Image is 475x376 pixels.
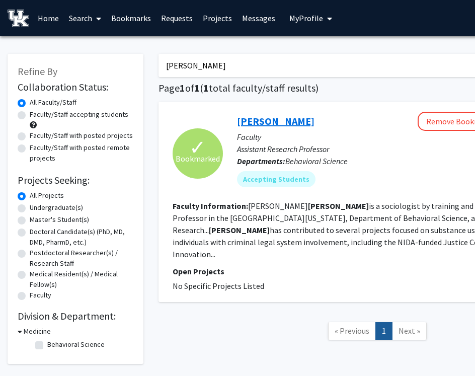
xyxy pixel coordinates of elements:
label: Faculty/Staff with posted remote projects [30,142,133,164]
label: Behavioral Science [47,339,105,350]
label: Medical Resident(s) / Medical Fellow(s) [30,269,133,290]
span: My Profile [289,13,323,23]
a: Previous Page [328,322,376,340]
span: Behavioral Science [285,156,348,166]
b: [PERSON_NAME] [308,201,369,211]
span: « Previous [335,326,369,336]
a: Messages [237,1,280,36]
label: Faculty [30,290,51,300]
a: 1 [375,322,392,340]
a: Requests [156,1,198,36]
a: [PERSON_NAME] [237,115,314,127]
b: [PERSON_NAME] [209,225,270,235]
h3: Medicine [24,326,51,337]
label: Undergraduate(s) [30,202,83,213]
label: Postdoctoral Researcher(s) / Research Staff [30,248,133,269]
label: All Projects [30,190,64,201]
label: Master's Student(s) [30,214,89,225]
a: Projects [198,1,237,36]
span: No Specific Projects Listed [173,281,264,291]
label: All Faculty/Staff [30,97,76,108]
label: Faculty/Staff with posted projects [30,130,133,141]
a: Home [33,1,64,36]
span: ✓ [189,142,206,153]
b: Departments: [237,156,285,166]
a: Next Page [392,322,427,340]
span: 1 [180,82,185,94]
span: 1 [194,82,200,94]
span: Next » [399,326,420,336]
h2: Projects Seeking: [18,174,133,186]
b: Faculty Information: [173,201,248,211]
a: Bookmarks [106,1,156,36]
label: Faculty/Staff accepting students [30,109,128,120]
label: Doctoral Candidate(s) (PhD, MD, DMD, PharmD, etc.) [30,227,133,248]
h2: Collaboration Status: [18,81,133,93]
span: Bookmarked [176,153,220,165]
iframe: Chat [8,331,43,368]
span: Refine By [18,65,57,78]
h2: Division & Department: [18,310,133,322]
a: Search [64,1,106,36]
mat-chip: Accepting Students [237,171,315,187]
span: 1 [203,82,209,94]
img: University of Kentucky Logo [8,10,29,27]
